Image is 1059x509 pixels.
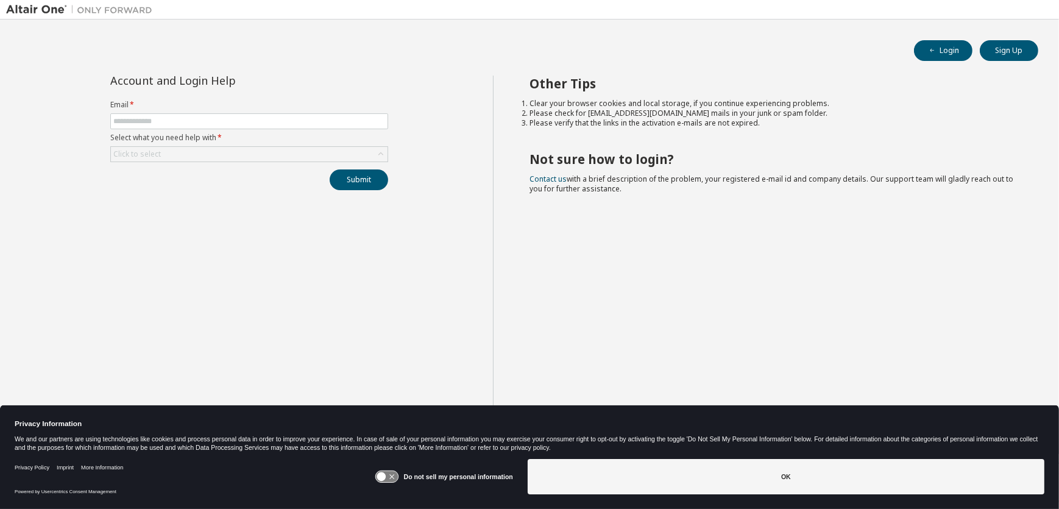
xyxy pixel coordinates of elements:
button: Login [914,40,972,61]
button: Submit [330,169,388,190]
li: Please verify that the links in the activation e-mails are not expired. [530,118,1017,128]
h2: Other Tips [530,76,1017,91]
button: Sign Up [980,40,1038,61]
img: Altair One [6,4,158,16]
h2: Not sure how to login? [530,151,1017,167]
a: Contact us [530,174,567,184]
div: Click to select [111,147,388,162]
label: Email [110,100,388,110]
div: Account and Login Help [110,76,333,85]
span: with a brief description of the problem, your registered e-mail id and company details. Our suppo... [530,174,1014,194]
div: Click to select [113,149,161,159]
li: Clear your browser cookies and local storage, if you continue experiencing problems. [530,99,1017,109]
li: Please check for [EMAIL_ADDRESS][DOMAIN_NAME] mails in your junk or spam folder. [530,109,1017,118]
label: Select what you need help with [110,133,388,143]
